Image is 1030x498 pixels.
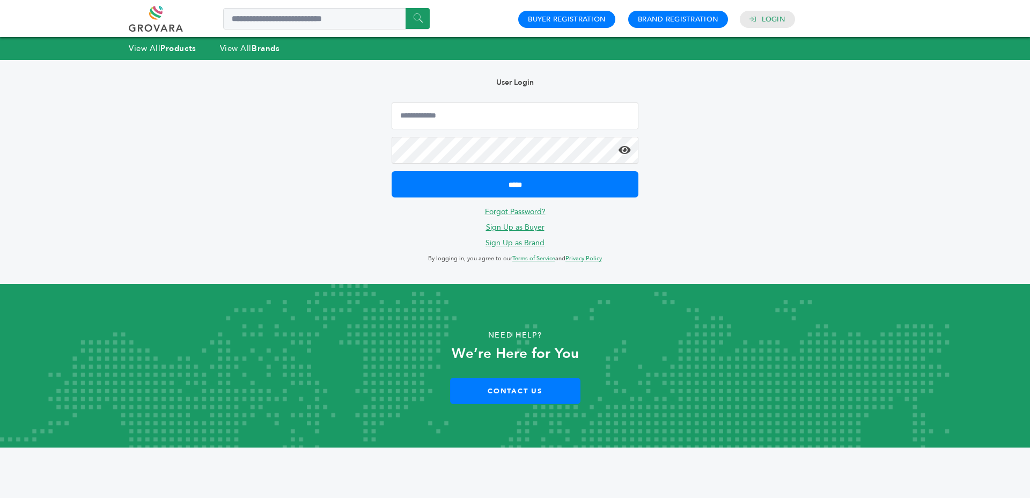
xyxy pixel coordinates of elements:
b: User Login [496,77,534,87]
input: Search a product or brand... [223,8,430,30]
strong: We’re Here for You [452,344,579,363]
a: Sign Up as Brand [485,238,545,248]
a: Privacy Policy [565,254,602,262]
strong: Brands [252,43,279,54]
a: Login [762,14,785,24]
a: Brand Registration [638,14,718,24]
input: Email Address [392,102,638,129]
a: Buyer Registration [528,14,606,24]
a: Forgot Password? [485,207,546,217]
input: Password [392,137,638,164]
a: Terms of Service [512,254,555,262]
p: Need Help? [51,327,979,343]
a: Contact Us [450,378,580,404]
p: By logging in, you agree to our and [392,252,638,265]
strong: Products [160,43,196,54]
a: Sign Up as Buyer [486,222,545,232]
a: View AllProducts [129,43,196,54]
a: View AllBrands [220,43,280,54]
